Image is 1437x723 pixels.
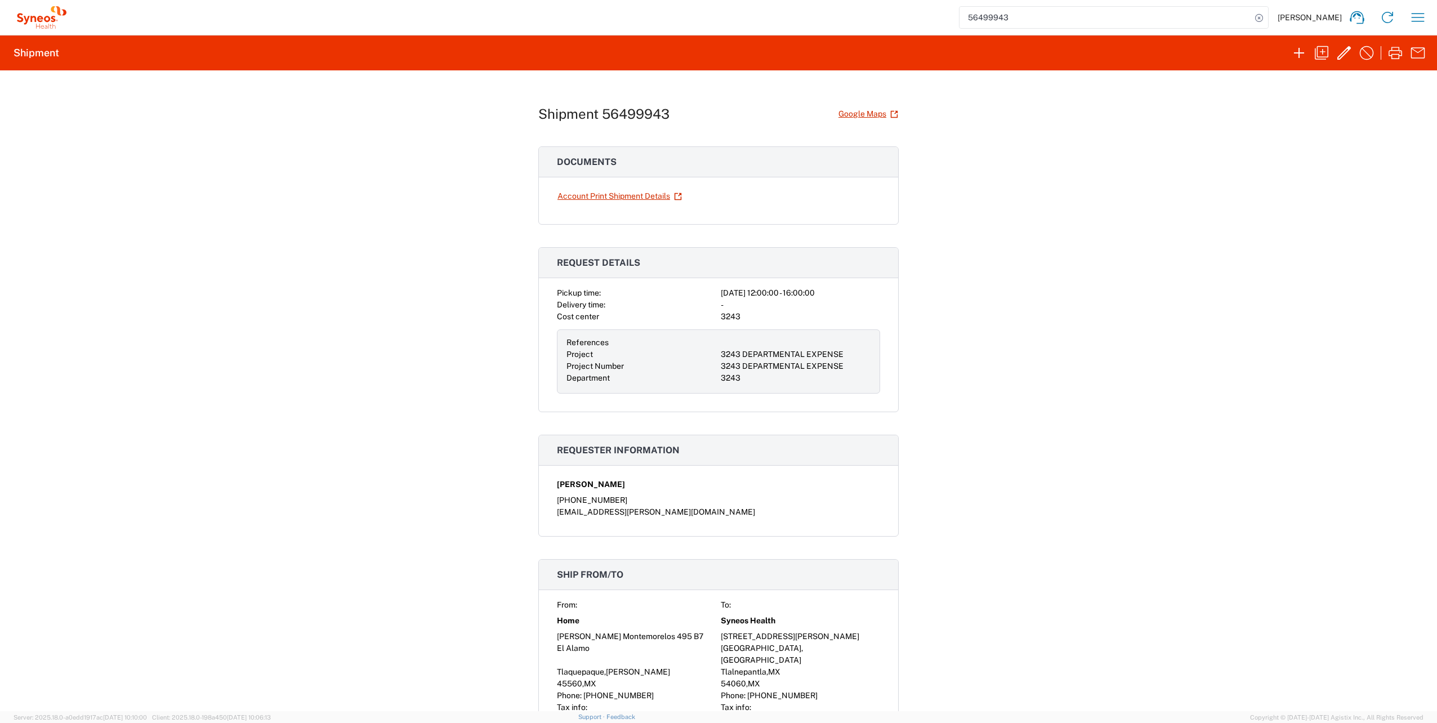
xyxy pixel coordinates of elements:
[566,360,716,372] div: Project Number
[721,679,746,688] span: 54060
[557,157,617,167] span: Documents
[721,691,746,700] span: Phone:
[583,691,654,700] span: [PHONE_NUMBER]
[557,679,582,688] span: 45560
[566,338,609,347] span: References
[557,631,716,642] div: [PERSON_NAME] Montemorelos 495 B7
[557,667,604,676] span: Tlaquepaque
[584,679,596,688] span: MX
[721,349,871,360] div: 3243 DEPARTMENTAL EXPENSE
[721,703,751,712] span: Tax info:
[748,679,760,688] span: MX
[557,494,880,506] div: [PHONE_NUMBER]
[606,667,670,676] span: [PERSON_NAME]
[721,615,775,627] span: Syneos Health
[1250,712,1423,722] span: Copyright © [DATE]-[DATE] Agistix Inc., All Rights Reserved
[557,288,601,297] span: Pickup time:
[578,713,606,720] a: Support
[557,312,599,321] span: Cost center
[566,372,716,384] div: Department
[747,691,818,700] span: [PHONE_NUMBER]
[746,679,748,688] span: ,
[721,600,731,609] span: To:
[227,714,271,721] span: [DATE] 10:06:13
[557,445,680,456] span: Requester information
[721,311,880,323] div: 3243
[557,642,716,666] div: El Alamo
[14,46,59,60] h2: Shipment
[582,679,584,688] span: ,
[960,7,1251,28] input: Shipment, tracking or reference number
[721,287,880,299] div: [DATE] 12:00:00 - 16:00:00
[557,691,582,700] span: Phone:
[1278,12,1342,23] span: [PERSON_NAME]
[766,667,768,676] span: ,
[152,714,271,721] span: Client: 2025.18.0-198a450
[566,349,716,360] div: Project
[721,372,871,384] div: 3243
[557,506,880,518] div: [EMAIL_ADDRESS][PERSON_NAME][DOMAIN_NAME]
[538,106,670,122] h1: Shipment 56499943
[14,714,147,721] span: Server: 2025.18.0-a0edd1917ac
[721,642,880,666] div: [GEOGRAPHIC_DATA], [GEOGRAPHIC_DATA]
[721,667,766,676] span: Tlalnepantla
[768,667,780,676] span: MX
[604,667,606,676] span: ,
[606,713,635,720] a: Feedback
[557,569,623,580] span: Ship from/to
[557,479,625,490] span: [PERSON_NAME]
[721,631,880,642] div: [STREET_ADDRESS][PERSON_NAME]
[721,299,880,311] div: -
[557,300,605,309] span: Delivery time:
[557,615,579,627] span: Home
[557,186,682,206] a: Account Print Shipment Details
[557,600,577,609] span: From:
[721,360,871,372] div: 3243 DEPARTMENTAL EXPENSE
[103,714,147,721] span: [DATE] 10:10:00
[557,703,587,712] span: Tax info:
[838,104,899,124] a: Google Maps
[557,257,640,268] span: Request details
